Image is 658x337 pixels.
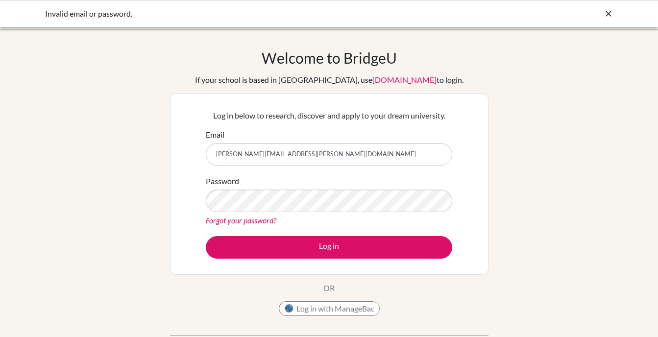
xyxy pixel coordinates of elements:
[45,8,466,20] div: Invalid email or password.
[206,216,276,225] a: Forgot your password?
[279,301,380,316] button: Log in with ManageBac
[323,282,335,294] p: OR
[206,110,452,121] p: Log in below to research, discover and apply to your dream university.
[195,74,463,86] div: If your school is based in [GEOGRAPHIC_DATA], use to login.
[262,49,397,67] h1: Welcome to BridgeU
[372,75,437,84] a: [DOMAIN_NAME]
[206,236,452,259] button: Log in
[206,175,239,187] label: Password
[206,129,224,141] label: Email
